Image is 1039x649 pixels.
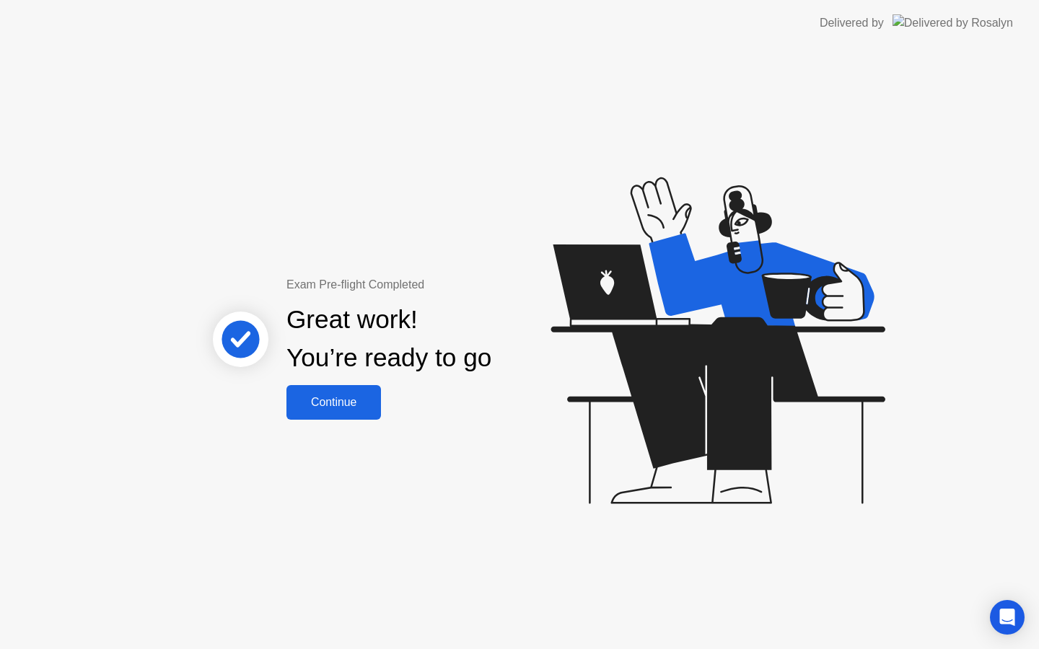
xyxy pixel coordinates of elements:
div: Delivered by [820,14,884,32]
div: Great work! You’re ready to go [286,301,491,377]
img: Delivered by Rosalyn [893,14,1013,31]
div: Open Intercom Messenger [990,600,1025,635]
div: Exam Pre-flight Completed [286,276,584,293]
div: Continue [291,396,377,409]
button: Continue [286,385,381,420]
